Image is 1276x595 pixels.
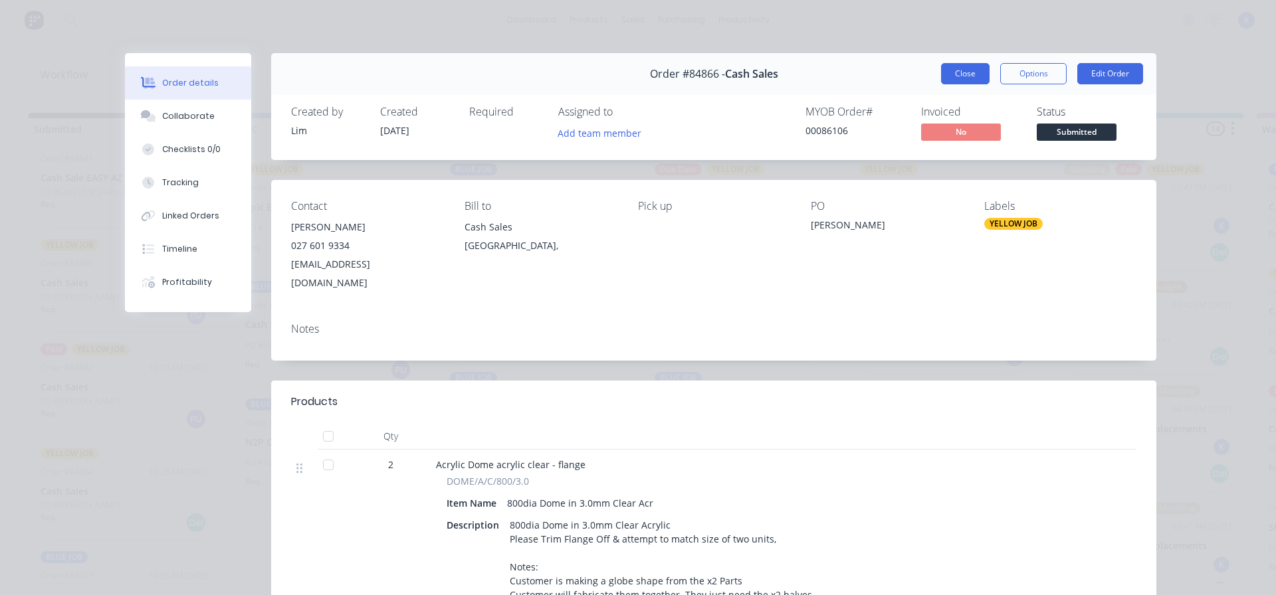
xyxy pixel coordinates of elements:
div: Cash Sales[GEOGRAPHIC_DATA], [465,218,617,260]
span: DOME/A/C/800/3.0 [447,474,529,488]
div: Notes [291,323,1136,335]
div: Assigned to [558,106,691,118]
div: Description [447,515,504,535]
div: Timeline [162,243,197,255]
button: Close [941,63,990,84]
div: Tracking [162,177,199,189]
div: Checklists 0/0 [162,143,221,155]
div: [EMAIL_ADDRESS][DOMAIN_NAME] [291,255,443,292]
button: Tracking [125,166,251,199]
span: Submitted [1037,124,1116,140]
div: Created [380,106,453,118]
div: [PERSON_NAME]027 601 9334[EMAIL_ADDRESS][DOMAIN_NAME] [291,218,443,292]
div: Collaborate [162,110,215,122]
div: Invoiced [921,106,1021,118]
div: Labels [984,200,1136,212]
button: Add team member [551,124,649,141]
span: Cash Sales [725,68,778,80]
div: [PERSON_NAME] [811,218,963,236]
button: Profitability [125,266,251,299]
div: Cash Sales [465,218,617,236]
div: Created by [291,106,364,118]
div: Pick up [638,200,790,212]
button: Linked Orders [125,199,251,232]
div: 027 601 9334 [291,236,443,255]
div: YELLOW JOB [984,218,1043,230]
div: Lim [291,124,364,137]
button: Checklists 0/0 [125,133,251,166]
span: [DATE] [380,124,409,137]
div: Required [469,106,542,118]
div: Bill to [465,200,617,212]
button: Edit Order [1077,63,1143,84]
div: Item Name [447,493,502,513]
div: PO [811,200,963,212]
button: Add team member [558,124,649,141]
button: Submitted [1037,124,1116,143]
button: Options [1000,63,1067,84]
div: [PERSON_NAME] [291,218,443,236]
div: [GEOGRAPHIC_DATA], [465,236,617,255]
button: Order details [125,66,251,100]
div: 00086106 [805,124,905,137]
div: Order details [162,77,219,89]
div: MYOB Order # [805,106,905,118]
button: Timeline [125,232,251,266]
div: Status [1037,106,1136,118]
span: Acrylic Dome acrylic clear - flange [436,458,585,471]
div: Products [291,394,338,410]
span: No [921,124,1001,140]
div: Linked Orders [162,210,219,222]
div: Profitability [162,276,212,288]
button: Collaborate [125,100,251,133]
div: 800dia Dome in 3.0mm Clear Acr [502,493,659,513]
span: Order #84866 - [650,68,725,80]
span: 2 [388,458,393,471]
div: Contact [291,200,443,212]
div: Qty [351,423,431,450]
